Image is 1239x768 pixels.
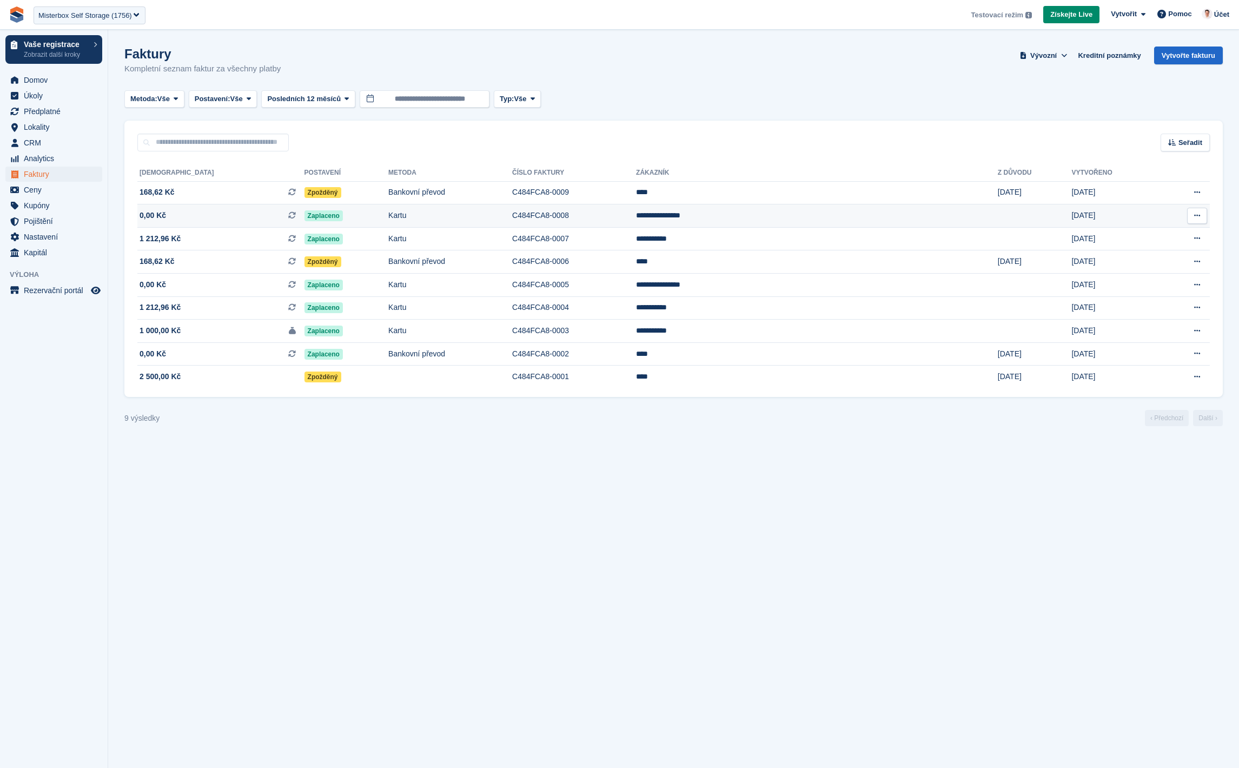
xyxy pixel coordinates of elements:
span: 0,00 Kč [140,279,166,290]
td: Kartu [388,274,512,297]
a: menu [5,104,102,119]
span: Předplatné [24,104,89,119]
td: Bankovní převod [388,342,512,366]
td: C484FCA8-0007 [512,227,636,250]
span: Posledních 12 měsíců [267,94,341,104]
td: C484FCA8-0006 [512,250,636,274]
td: C484FCA8-0001 [512,366,636,388]
span: Domov [24,72,89,88]
td: C484FCA8-0008 [512,204,636,228]
span: Seřadit [1178,137,1202,148]
a: menu [5,245,102,260]
a: menu [5,120,102,135]
td: [DATE] [998,181,1072,204]
span: Nastavení [24,229,89,244]
span: Účet [1214,9,1229,20]
span: Pomoc [1168,9,1191,19]
p: Kompletní seznam faktur za všechny platby [124,63,281,75]
span: Získejte Live [1050,9,1092,20]
a: menu [5,135,102,150]
h1: Faktury [124,47,281,61]
td: [DATE] [1071,320,1160,343]
td: Bankovní převod [388,181,512,204]
td: [DATE] [998,250,1072,274]
td: C484FCA8-0004 [512,296,636,320]
span: Metoda: [130,94,157,104]
a: Kreditní poznámky [1074,47,1145,64]
span: Zaplaceno [304,280,343,290]
span: Kapitál [24,245,89,260]
a: menu [5,229,102,244]
a: Předchozí [1145,410,1189,426]
span: Vše [157,94,170,104]
a: menu [5,88,102,103]
th: Zákazník [636,164,998,182]
span: Zaplaceno [304,302,343,313]
span: Faktury [24,167,89,182]
td: [DATE] [1071,181,1160,204]
a: menu [5,198,102,213]
td: Kartu [388,320,512,343]
a: menu [5,182,102,197]
a: menu [5,151,102,166]
span: Zpožděný [304,187,341,198]
span: 0,00 Kč [140,348,166,360]
a: Vytvořte fakturu [1154,47,1223,64]
td: C484FCA8-0003 [512,320,636,343]
a: Vaše registrace Zobrazit další kroky [5,35,102,64]
span: Postavení: [195,94,230,104]
button: Vývozní [1018,47,1070,64]
td: [DATE] [1071,296,1160,320]
span: Zaplaceno [304,210,343,221]
span: 168,62 Kč [140,187,175,198]
td: [DATE] [1071,250,1160,274]
span: Typ: [500,94,514,104]
td: C484FCA8-0002 [512,342,636,366]
span: Zaplaceno [304,349,343,360]
span: Rezervační portál [24,283,89,298]
th: Vytvořeno [1071,164,1160,182]
span: 2 500,00 Kč [140,371,181,382]
span: Úkoly [24,88,89,103]
span: Analytics [24,151,89,166]
span: Vývozní [1030,50,1057,61]
span: Zaplaceno [304,234,343,244]
img: stora-icon-8386f47178a22dfd0bd8f6a31ec36ba5ce8667c1dd55bd0f319d3a0aa187defe.svg [9,6,25,23]
td: [DATE] [1071,342,1160,366]
td: Kartu [388,204,512,228]
th: Metoda [388,164,512,182]
button: Metoda: Vše [124,90,184,108]
div: Misterbox Self Storage (1756) [38,10,132,21]
td: C484FCA8-0009 [512,181,636,204]
span: Vytvořit [1111,9,1137,19]
span: Zpožděný [304,256,341,267]
span: Výloha [10,269,108,280]
th: Z důvodu [998,164,1072,182]
button: Postavení: Vše [189,90,257,108]
a: Další [1193,410,1223,426]
span: 1 000,00 Kč [140,325,181,336]
span: 1 212,96 Kč [140,302,181,313]
img: icon-info-grey-7440780725fd019a000dd9b08b2336e03edf1995a4989e88bcd33f0948082b44.svg [1025,12,1032,18]
p: Zobrazit další kroky [24,50,88,59]
span: Kupóny [24,198,89,213]
td: C484FCA8-0005 [512,274,636,297]
td: Bankovní převod [388,250,512,274]
a: Získejte Live [1043,6,1099,24]
th: Číslo faktury [512,164,636,182]
button: Typ: Vše [494,90,541,108]
span: Vše [230,94,242,104]
td: Kartu [388,227,512,250]
p: Vaše registrace [24,41,88,48]
span: Zpožděný [304,372,341,382]
a: menu [5,283,102,298]
td: [DATE] [998,342,1072,366]
td: [DATE] [1071,274,1160,297]
td: [DATE] [1071,227,1160,250]
span: Lokality [24,120,89,135]
span: Testovací režim [971,10,1024,21]
td: Kartu [388,296,512,320]
div: 9 výsledky [124,413,160,424]
span: 0,00 Kč [140,210,166,221]
td: [DATE] [1071,366,1160,388]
